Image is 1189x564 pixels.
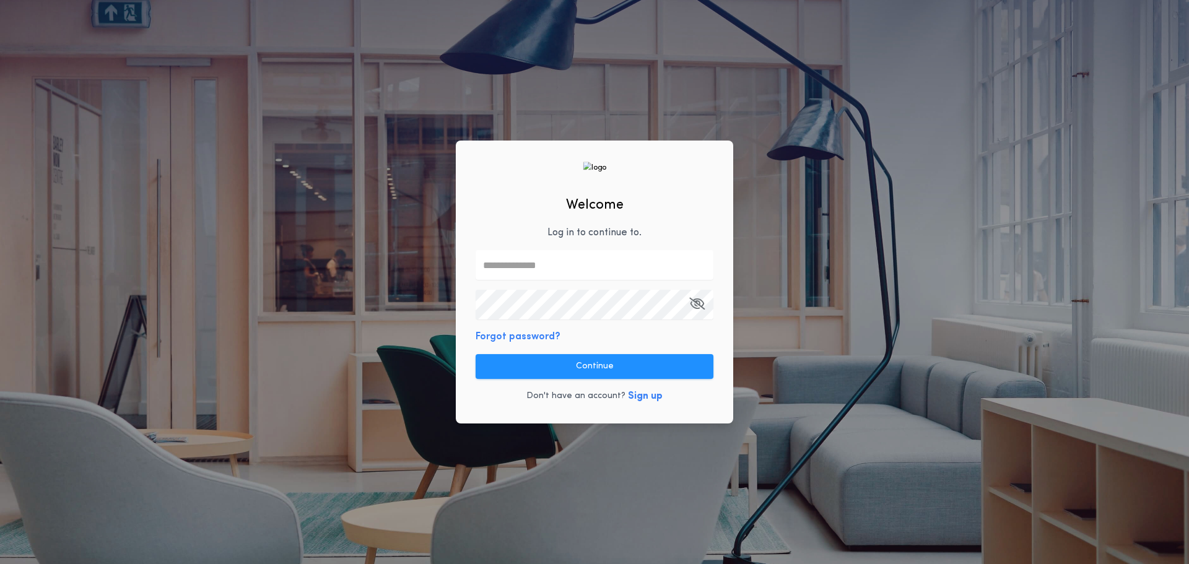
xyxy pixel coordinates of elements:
button: Forgot password? [476,329,560,344]
button: Sign up [628,389,663,404]
p: Don't have an account? [526,390,625,402]
button: Continue [476,354,713,379]
h2: Welcome [566,195,624,215]
p: Log in to continue to . [547,225,642,240]
img: logo [583,162,606,173]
